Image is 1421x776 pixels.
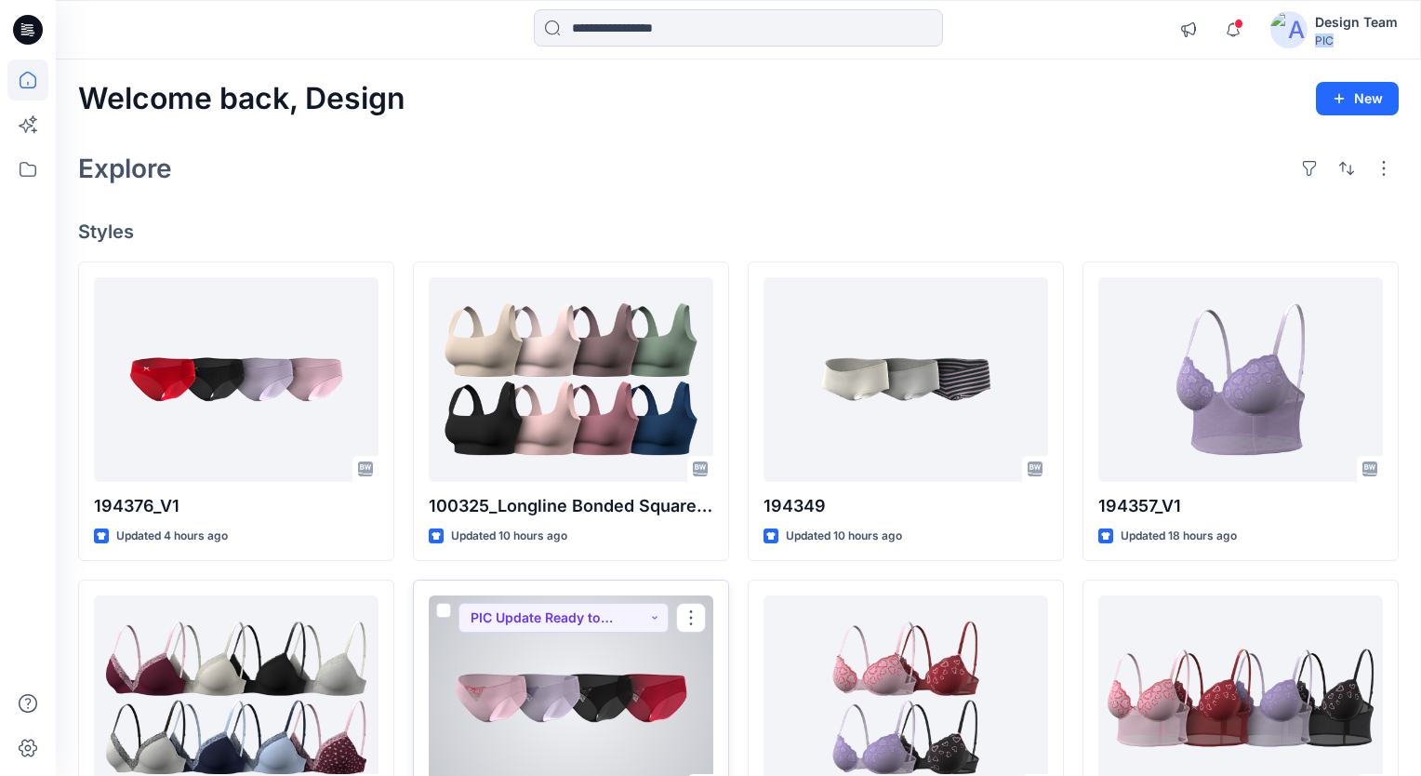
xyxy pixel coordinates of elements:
[1315,33,1398,47] div: PIC
[1270,11,1308,48] img: avatar
[1098,493,1383,519] p: 194357_V1
[1121,527,1237,546] p: Updated 18 hours ago
[764,277,1048,482] a: 194349
[786,527,902,546] p: Updated 10 hours ago
[429,493,713,519] p: 100325_Longline Bonded Square Neck Bra
[78,221,1399,243] h4: Styles
[94,493,378,519] p: 194376_V1
[429,277,713,482] a: 100325_Longline Bonded Square Neck Bra
[116,527,228,546] p: Updated 4 hours ago
[1316,82,1399,115] button: New
[78,154,172,183] h2: Explore
[764,493,1048,519] p: 194349
[1098,277,1383,482] a: 194357_V1
[451,527,567,546] p: Updated 10 hours ago
[1315,11,1398,33] div: Design Team
[94,277,378,482] a: 194376_V1
[78,82,405,116] h2: Welcome back, Design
